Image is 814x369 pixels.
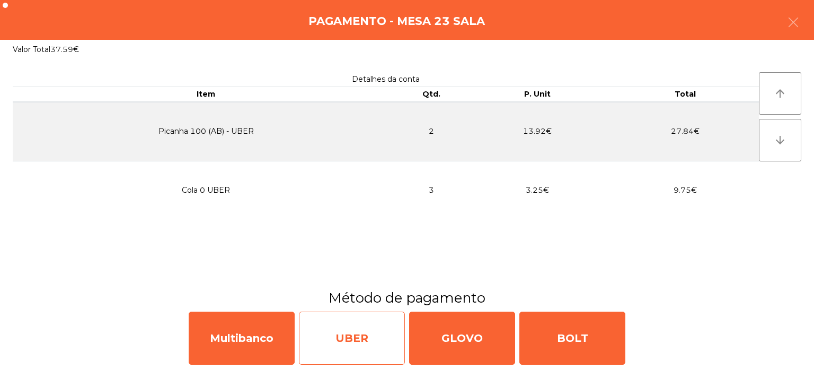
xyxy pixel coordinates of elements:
div: UBER [299,312,405,365]
button: arrow_downward [759,119,801,161]
i: arrow_upward [774,87,786,100]
td: 27.84€ [611,102,759,161]
td: Cola 0 UBER [13,161,399,219]
div: BOLT [519,312,625,365]
span: Detalhes da conta [352,74,420,84]
h3: Método de pagamento [8,288,806,307]
button: arrow_upward [759,72,801,115]
h4: Pagamento - Mesa 23 Sala [308,13,485,29]
span: 37.59€ [50,45,79,54]
div: GLOVO [409,312,515,365]
th: Item [13,87,399,102]
th: Total [611,87,759,102]
td: 3 [399,161,464,219]
div: Multibanco [189,312,295,365]
td: 2 [399,102,464,161]
td: 9.75€ [611,161,759,219]
th: P. Unit [464,87,612,102]
td: 3.25€ [464,161,612,219]
td: Picanha 100 (AB) - UBER [13,102,399,161]
span: Valor Total [13,45,50,54]
th: Qtd. [399,87,464,102]
i: arrow_downward [774,134,786,147]
td: 13.92€ [464,102,612,161]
